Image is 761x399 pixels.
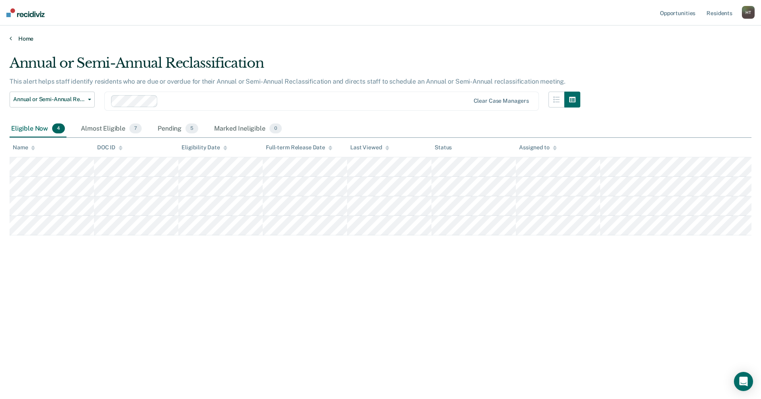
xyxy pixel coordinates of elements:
div: Status [435,144,452,151]
div: Open Intercom Messenger [734,372,753,391]
div: Last Viewed [350,144,389,151]
div: Assigned to [519,144,556,151]
div: H T [742,6,755,19]
div: Almost Eligible7 [79,120,143,138]
span: 0 [269,123,282,134]
span: 5 [185,123,198,134]
div: Eligible Now4 [10,120,66,138]
img: Recidiviz [6,8,45,17]
div: Annual or Semi-Annual Reclassification [10,55,580,78]
a: Home [10,35,751,42]
div: Full-term Release Date [266,144,332,151]
span: Annual or Semi-Annual Reclassification [13,96,85,103]
span: 7 [129,123,142,134]
button: HT [742,6,755,19]
div: Clear case managers [474,98,529,104]
div: DOC ID [97,144,123,151]
span: 4 [52,123,65,134]
div: Pending5 [156,120,200,138]
div: Name [13,144,35,151]
div: Eligibility Date [181,144,227,151]
div: Marked Ineligible0 [213,120,283,138]
button: Annual or Semi-Annual Reclassification [10,92,95,108]
p: This alert helps staff identify residents who are due or overdue for their Annual or Semi-Annual ... [10,78,566,85]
